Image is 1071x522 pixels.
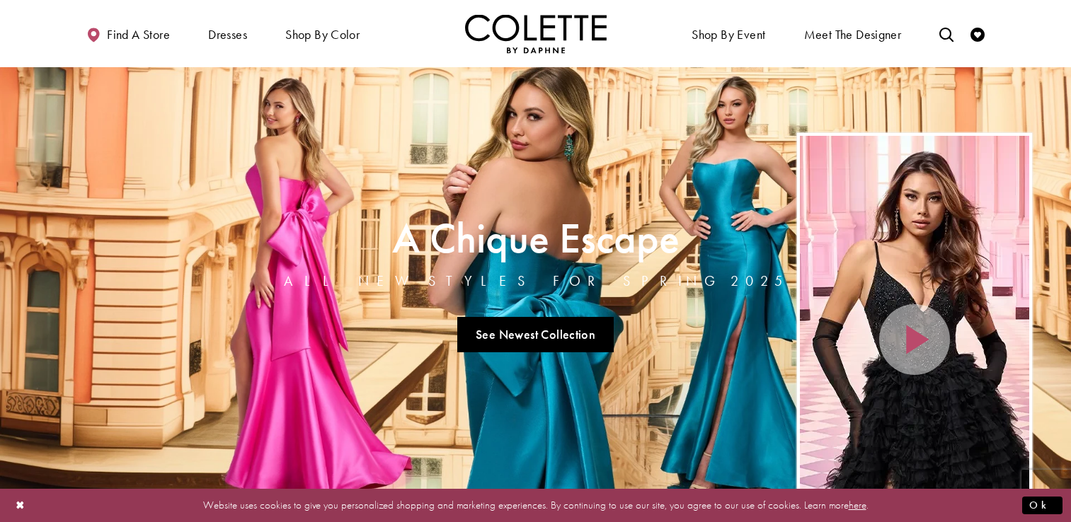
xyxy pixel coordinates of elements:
span: Dresses [208,28,247,42]
a: Toggle search [936,14,957,53]
span: Find a store [107,28,170,42]
span: Meet the designer [804,28,902,42]
button: Submit Dialog [1022,497,1063,514]
img: Colette by Daphne [465,14,607,53]
span: Dresses [205,14,251,53]
span: Shop By Event [688,14,769,53]
a: Check Wishlist [967,14,988,53]
a: Find a store [83,14,173,53]
a: Visit Home Page [465,14,607,53]
span: Shop by color [285,28,360,42]
a: See Newest Collection A Chique Escape All New Styles For Spring 2025 [457,317,614,352]
ul: Slider Links [280,311,792,358]
a: Meet the designer [801,14,905,53]
a: here [849,498,866,512]
span: Shop By Event [692,28,765,42]
p: Website uses cookies to give you personalized shopping and marketing experiences. By continuing t... [102,496,969,515]
button: Close Dialog [8,493,33,518]
span: Shop by color [282,14,363,53]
